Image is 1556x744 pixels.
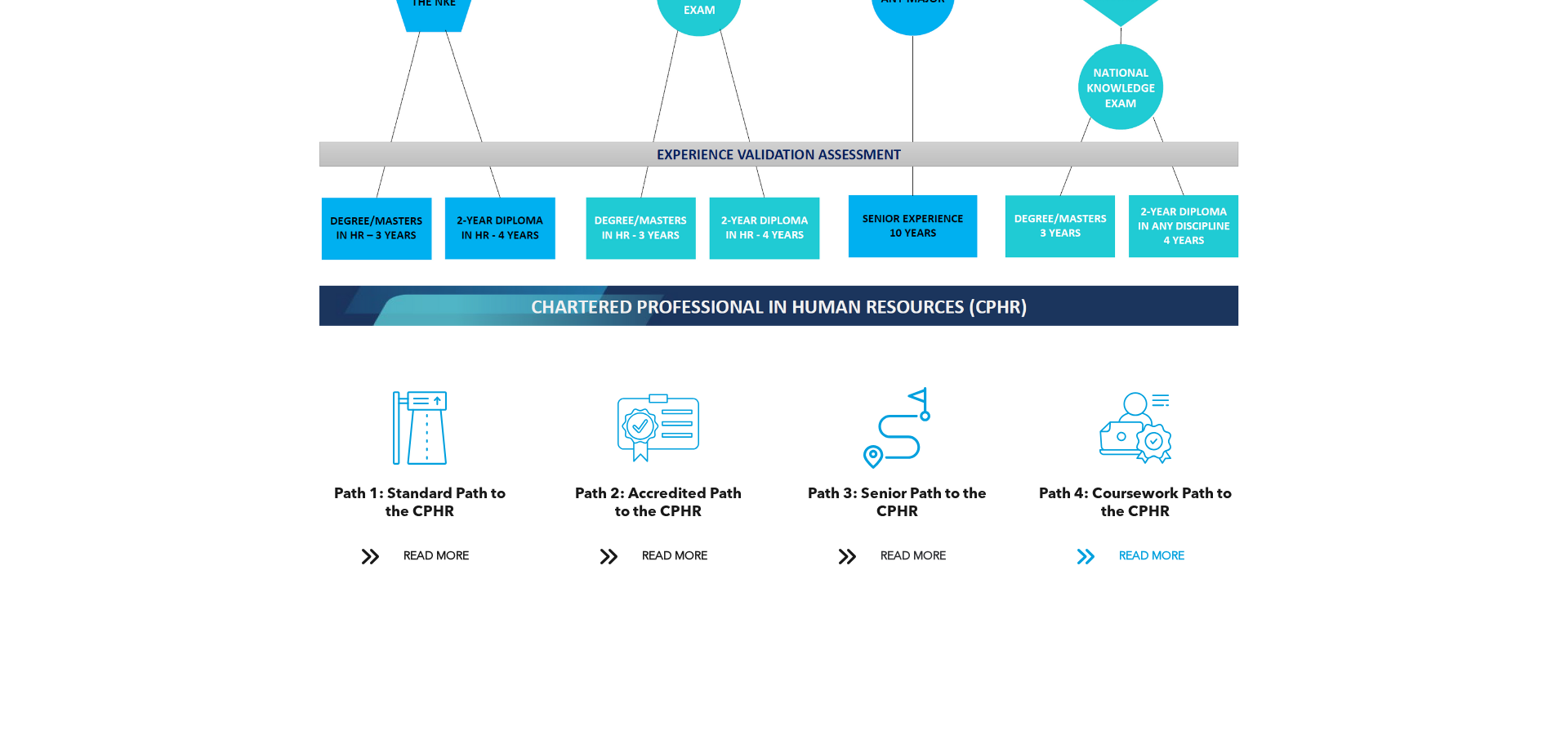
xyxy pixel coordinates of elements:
[1065,541,1206,572] a: READ MORE
[636,541,713,572] span: READ MORE
[1113,541,1190,572] span: READ MORE
[1039,487,1232,519] span: Path 4: Coursework Path to the CPHR
[588,541,729,572] a: READ MORE
[808,487,987,519] span: Path 3: Senior Path to the CPHR
[350,541,490,572] a: READ MORE
[575,487,742,519] span: Path 2: Accredited Path to the CPHR
[827,541,967,572] a: READ MORE
[875,541,952,572] span: READ MORE
[398,541,475,572] span: READ MORE
[334,487,506,519] span: Path 1: Standard Path to the CPHR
